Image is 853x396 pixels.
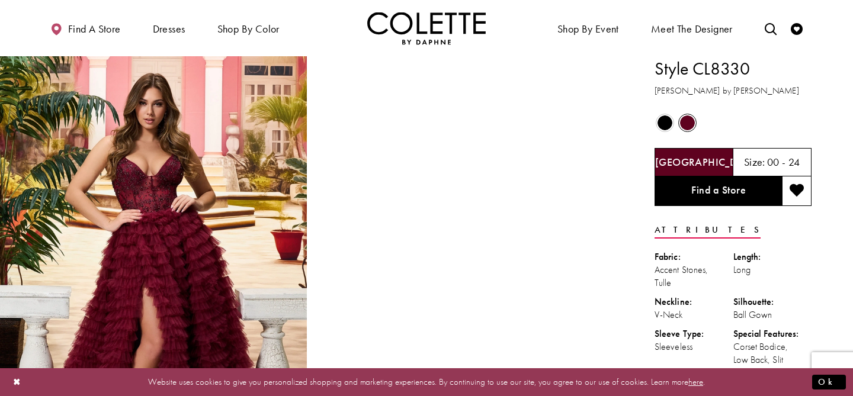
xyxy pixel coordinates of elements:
h3: [PERSON_NAME] by [PERSON_NAME] [655,84,812,98]
h1: Style CL8330 [655,56,812,81]
div: Sleeveless [655,340,733,353]
button: Add to wishlist [782,176,812,206]
div: Sleeve Type: [655,327,733,340]
div: Neckline: [655,295,733,308]
div: Bordeaux [677,112,698,133]
div: V-Neck [655,308,733,321]
h5: Chosen color [655,156,761,168]
h5: 00 - 24 [767,156,800,168]
div: Length: [733,250,812,263]
button: Close Dialog [7,372,27,392]
div: Product color controls state depends on size chosen [655,111,812,134]
video: Style CL8330 Colette by Daphne #1 autoplay loop mute video [313,56,620,210]
span: Size: [744,155,765,169]
a: Find a Store [655,176,782,206]
div: Special Features: [733,327,812,340]
div: Fabric: [655,250,733,263]
div: Long [733,263,812,276]
div: Ball Gown [733,308,812,321]
a: here [688,376,703,388]
button: Submit Dialog [812,375,846,389]
a: Attributes [655,221,761,239]
div: Silhouette: [733,295,812,308]
div: Accent Stones, Tulle [655,263,733,289]
p: Website uses cookies to give you personalized shopping and marketing experiences. By continuing t... [85,374,768,390]
div: Black [655,112,675,133]
div: Corset Bodice, Low Back, Slit [733,340,812,366]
